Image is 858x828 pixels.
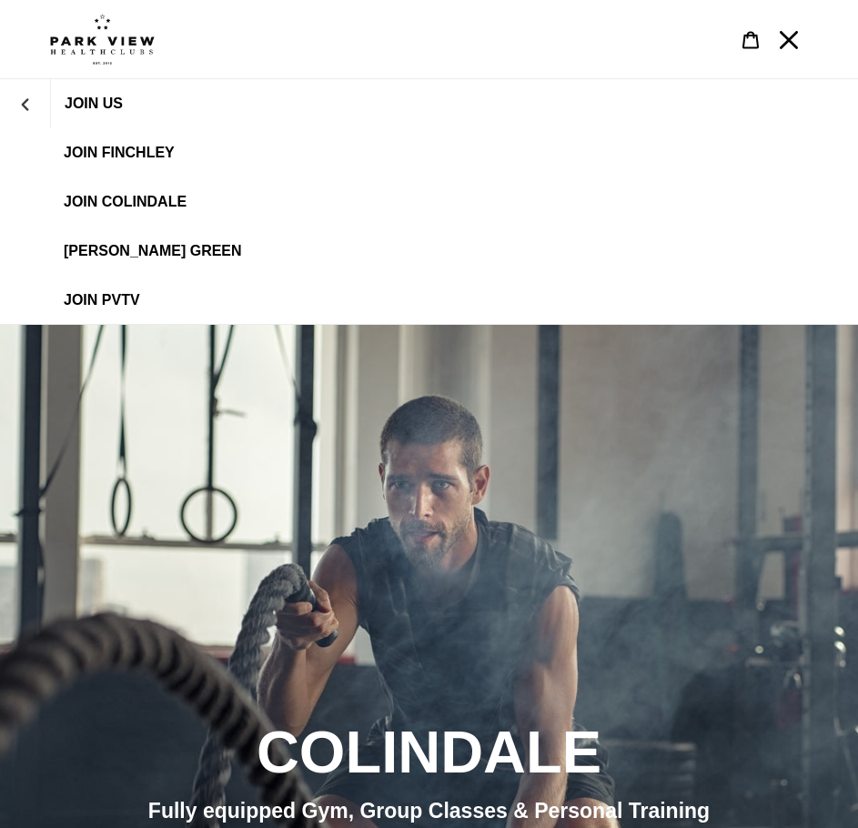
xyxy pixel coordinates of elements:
[148,799,710,823] span: Fully equipped Gym, Group Classes & Personal Training
[64,243,242,259] span: [PERSON_NAME] Green
[64,145,175,161] span: JOIN FINCHLEY
[50,14,155,65] img: Park view health clubs is a gym near you.
[64,194,187,210] span: JOIN Colindale
[770,19,808,59] button: Menu
[64,292,140,308] span: JOIN PVTV
[50,717,808,788] h2: COLINDALE
[65,96,123,112] span: JOIN US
